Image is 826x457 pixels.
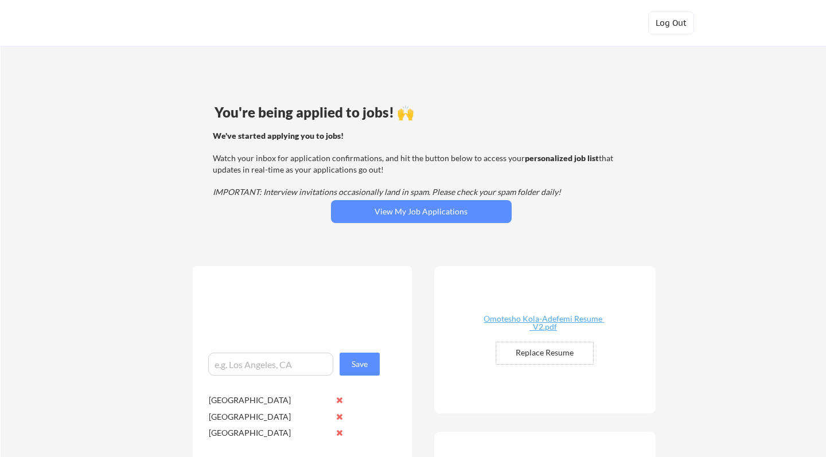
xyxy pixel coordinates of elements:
[215,106,628,119] div: You're being applied to jobs! 🙌
[648,11,694,34] button: Log Out
[209,427,330,439] div: [GEOGRAPHIC_DATA]
[213,130,626,198] div: Watch your inbox for application confirmations, and hit the button below to access your that upda...
[340,353,380,376] button: Save
[475,315,611,331] div: Omotesho Kola-Adefemi Resume _V2.pdf
[209,394,330,406] div: [GEOGRAPHIC_DATA]
[209,411,330,423] div: [GEOGRAPHIC_DATA]
[525,153,599,163] strong: personalized job list
[331,200,512,223] button: View My Job Applications
[475,315,611,333] a: Omotesho Kola-Adefemi Resume _V2.pdf
[213,131,344,140] strong: We've started applying you to jobs!
[213,187,561,197] em: IMPORTANT: Interview invitations occasionally land in spam. Please check your spam folder daily!
[208,353,333,376] input: e.g. Los Angeles, CA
